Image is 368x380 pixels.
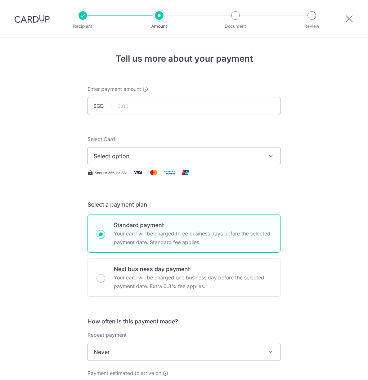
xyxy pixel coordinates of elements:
[147,168,161,177] img: Mastercard
[87,370,161,377] span: Payment estimated to arrive on
[87,85,141,93] span: Enter payment amount
[178,168,193,177] img: Union Pay
[87,147,281,165] button: Select option
[87,136,115,142] span: translation missing: en.payables.payment_networks.credit_card.summary.labels.select_card
[114,273,271,291] p: Your card will be charged one business day before the selected payment date. Extra 0.3% fee applies.
[114,221,271,229] p: Standard payment
[93,102,112,110] span: SGD
[322,358,361,376] iframe: Opens a widget where you can find more information
[87,200,281,209] h5: Select a payment plan
[87,97,281,115] input: 0.00
[114,229,271,247] p: Your card will be charged three business days before the selected payment date. Standard fee appl...
[14,14,50,23] img: CardUp
[87,331,127,339] label: Repeat payment
[114,265,271,273] p: Next business day payment
[56,23,109,30] p: Recipient
[87,52,281,65] h4: Tell us more about your payment
[131,168,145,177] img: Visa
[285,23,338,30] p: Review
[87,317,281,326] h5: How often is this payment made?
[162,168,177,177] img: American Express
[88,343,280,361] span: Never
[209,23,262,30] p: Document
[133,23,186,30] p: Amount
[95,170,128,176] span: Secure 256-bit SSL
[94,152,261,160] span: Select option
